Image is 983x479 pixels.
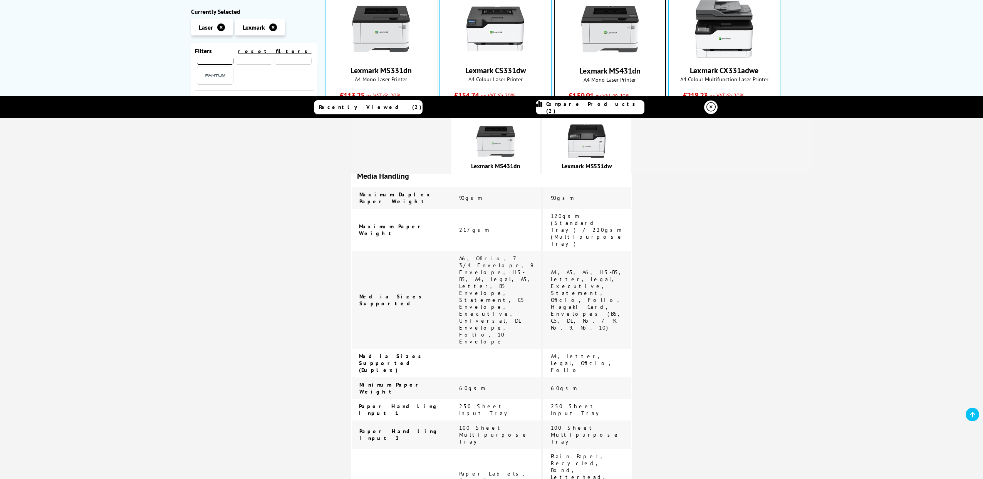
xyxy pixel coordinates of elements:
[551,213,624,247] span: 120gsm (Standard Tray) / 220gsm (Multipurpose Tray)
[476,122,515,161] img: Lexmark-MS431-Front-Small.jpg
[567,122,606,161] img: lexmark-ms531dw-front-small.jpg
[579,66,641,76] a: Lexmark MS431dn
[690,65,758,75] a: Lexmark CX331adwe
[551,385,579,392] span: 60gsm
[596,92,630,99] span: ex VAT @ 20%
[195,47,212,55] span: Filters
[551,403,604,417] span: 250 Sheet Input Tray
[551,269,622,331] span: A4, A5, A6, JIS-B5, Letter, Legal, Executive, Statement, Oficio, Folio, Hagaki Card, Envelopes (B...
[359,353,425,373] span: Media Sizes Supported (Duplex)
[340,90,365,100] span: £113.25
[466,52,524,59] a: Lexmark CS331dw
[352,52,410,59] a: Lexmark MS331dn
[359,223,425,237] span: Maximum Paper Weight
[546,100,644,114] span: Compare Products (2)
[444,75,547,83] span: A4 Colour Laser Printer
[359,428,439,442] span: Paper Handling Input 2
[459,226,491,233] span: 217gsm
[559,76,661,83] span: A4 Mono Laser Printer
[191,8,317,15] div: Currently Selected
[683,90,708,100] span: £218.23
[359,381,423,395] span: Minimum Paper Weight
[366,92,401,99] span: ex VAT @ 20%
[357,171,409,181] span: Media Handling
[581,52,639,60] a: Lexmark MS431dn
[551,194,575,201] span: 90gsm
[199,23,213,31] span: Laser
[562,162,612,170] a: Lexmark MS531dw
[359,293,426,307] span: Media Sizes Supported
[204,71,227,80] img: Pantum
[536,100,644,114] a: Compare Products (2)
[465,65,526,75] a: Lexmark CS331dw
[569,91,594,101] span: £159.91
[359,191,433,205] span: Maximum Duplex Paper Weight
[454,90,479,100] span: £154.74
[243,23,265,31] span: Lexmark
[673,75,776,83] span: A4 Colour Multifunction Laser Printer
[459,424,528,445] span: 100 Sheet Multipurpose Tray
[471,162,520,170] a: Lexmark MS431dn
[351,65,412,75] a: Lexmark MS331dn
[359,403,439,417] span: Paper Handling Input 1
[314,100,423,114] a: Recently Viewed (2)
[710,92,744,99] span: ex VAT @ 20%
[551,424,620,445] span: 100 Sheet Multipurpose Tray
[238,48,312,55] a: reset filters
[459,255,533,345] span: A6, Oficio, 7 3/4 Envelope, 9 Envelope, JIS-B5, A4, Legal, A5, Letter, B5 Envelope, Statement, C5...
[459,385,487,392] span: 60gsm
[551,353,612,373] span: A4, Letter, Legal, Oficio, Folio
[459,194,484,201] span: 90gsm
[581,0,639,58] img: Lexmark MS431dn
[459,403,513,417] span: 250 Sheet Input Tray
[319,104,422,111] span: Recently Viewed (2)
[695,52,753,59] a: Lexmark CX331adwe
[329,75,433,83] span: A4 Mono Laser Printer
[481,92,515,99] span: ex VAT @ 20%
